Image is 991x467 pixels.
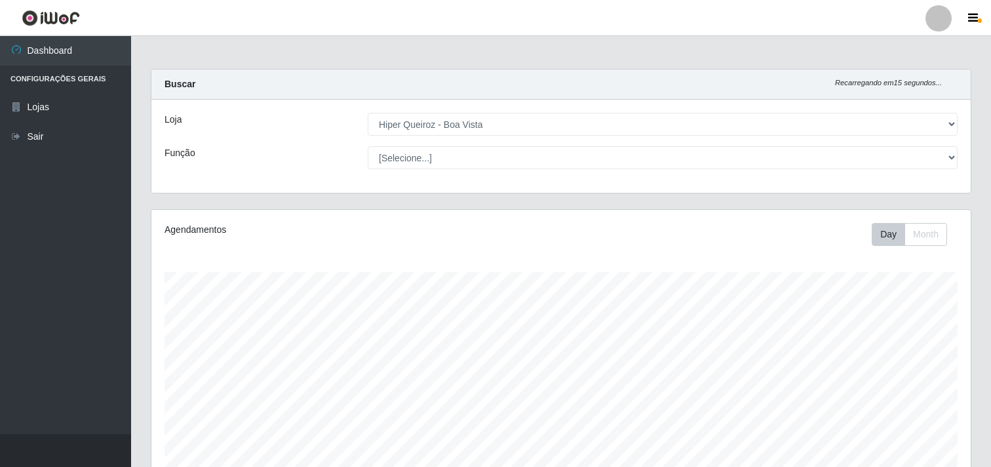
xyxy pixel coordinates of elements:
button: Day [872,223,905,246]
strong: Buscar [165,79,195,89]
div: First group [872,223,947,246]
img: CoreUI Logo [22,10,80,26]
button: Month [904,223,947,246]
div: Toolbar with button groups [872,223,958,246]
label: Função [165,146,195,160]
i: Recarregando em 15 segundos... [835,79,942,87]
div: Agendamentos [165,223,484,237]
label: Loja [165,113,182,127]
